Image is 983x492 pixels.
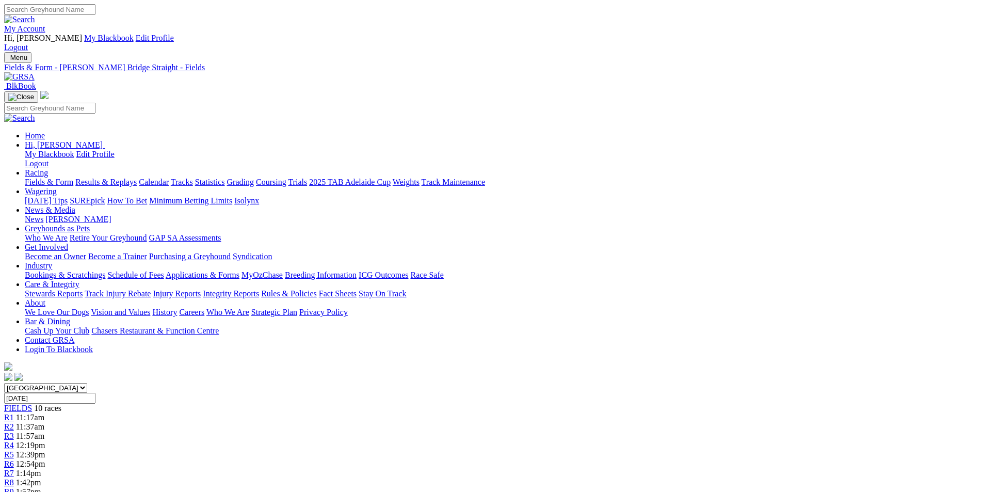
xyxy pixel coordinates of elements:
a: Logout [4,43,28,52]
a: Tracks [171,178,193,186]
a: R1 [4,413,14,422]
img: logo-grsa-white.png [4,362,12,371]
a: Integrity Reports [203,289,259,298]
a: Become an Owner [25,252,86,261]
input: Search [4,103,95,114]
span: R6 [4,459,14,468]
span: Hi, [PERSON_NAME] [4,34,82,42]
div: Industry [25,271,979,280]
a: R8 [4,478,14,487]
div: Get Involved [25,252,979,261]
a: Fact Sheets [319,289,357,298]
a: Industry [25,261,52,270]
a: Greyhounds as Pets [25,224,90,233]
img: GRSA [4,72,35,82]
img: twitter.svg [14,373,23,381]
a: Become a Trainer [88,252,147,261]
a: About [25,298,45,307]
a: GAP SA Assessments [149,233,221,242]
a: Edit Profile [136,34,174,42]
div: Hi, [PERSON_NAME] [25,150,979,168]
img: Close [8,93,34,101]
a: Strategic Plan [251,308,297,316]
span: BlkBook [6,82,36,90]
a: FIELDS [4,404,32,412]
span: 11:17am [16,413,44,422]
a: Privacy Policy [299,308,348,316]
a: Syndication [233,252,272,261]
a: My Account [4,24,45,33]
span: 1:42pm [16,478,41,487]
span: R3 [4,432,14,440]
a: Login To Blackbook [25,345,93,354]
a: Home [25,131,45,140]
a: R7 [4,469,14,478]
a: Racing [25,168,48,177]
a: Statistics [195,178,225,186]
a: Vision and Values [91,308,150,316]
img: logo-grsa-white.png [40,91,49,99]
a: MyOzChase [241,271,283,279]
a: Stay On Track [359,289,406,298]
a: Coursing [256,178,286,186]
a: My Blackbook [25,150,74,158]
input: Search [4,4,95,15]
a: Bookings & Scratchings [25,271,105,279]
a: How To Bet [107,196,148,205]
a: Who We Are [206,308,249,316]
a: Cash Up Your Club [25,326,89,335]
a: Wagering [25,187,57,196]
a: ICG Outcomes [359,271,408,279]
span: Menu [10,54,27,61]
a: R4 [4,441,14,450]
a: R2 [4,422,14,431]
a: Trials [288,178,307,186]
a: Purchasing a Greyhound [149,252,231,261]
img: Search [4,114,35,123]
span: 12:39pm [16,450,45,459]
a: Rules & Policies [261,289,317,298]
a: Schedule of Fees [107,271,164,279]
a: Calendar [139,178,169,186]
a: Grading [227,178,254,186]
a: Care & Integrity [25,280,79,289]
span: 12:54pm [16,459,45,468]
a: Minimum Betting Limits [149,196,232,205]
div: My Account [4,34,979,52]
a: We Love Our Dogs [25,308,89,316]
a: Weights [393,178,420,186]
span: Hi, [PERSON_NAME] [25,140,103,149]
button: Toggle navigation [4,91,38,103]
a: Track Maintenance [422,178,485,186]
span: 1:14pm [16,469,41,478]
a: Hi, [PERSON_NAME] [25,140,105,149]
span: 10 races [34,404,61,412]
div: News & Media [25,215,979,224]
a: My Blackbook [84,34,134,42]
div: Care & Integrity [25,289,979,298]
a: Careers [179,308,204,316]
a: Fields & Form - [PERSON_NAME] Bridge Straight - Fields [4,63,979,72]
div: Bar & Dining [25,326,979,336]
a: [PERSON_NAME] [45,215,111,224]
a: Retire Your Greyhound [70,233,147,242]
input: Select date [4,393,95,404]
div: About [25,308,979,317]
a: [DATE] Tips [25,196,68,205]
div: Greyhounds as Pets [25,233,979,243]
a: News [25,215,43,224]
a: R5 [4,450,14,459]
a: Fields & Form [25,178,73,186]
span: 12:19pm [16,441,45,450]
a: Track Injury Rebate [85,289,151,298]
a: Injury Reports [153,289,201,298]
a: SUREpick [70,196,105,205]
a: Contact GRSA [25,336,74,344]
